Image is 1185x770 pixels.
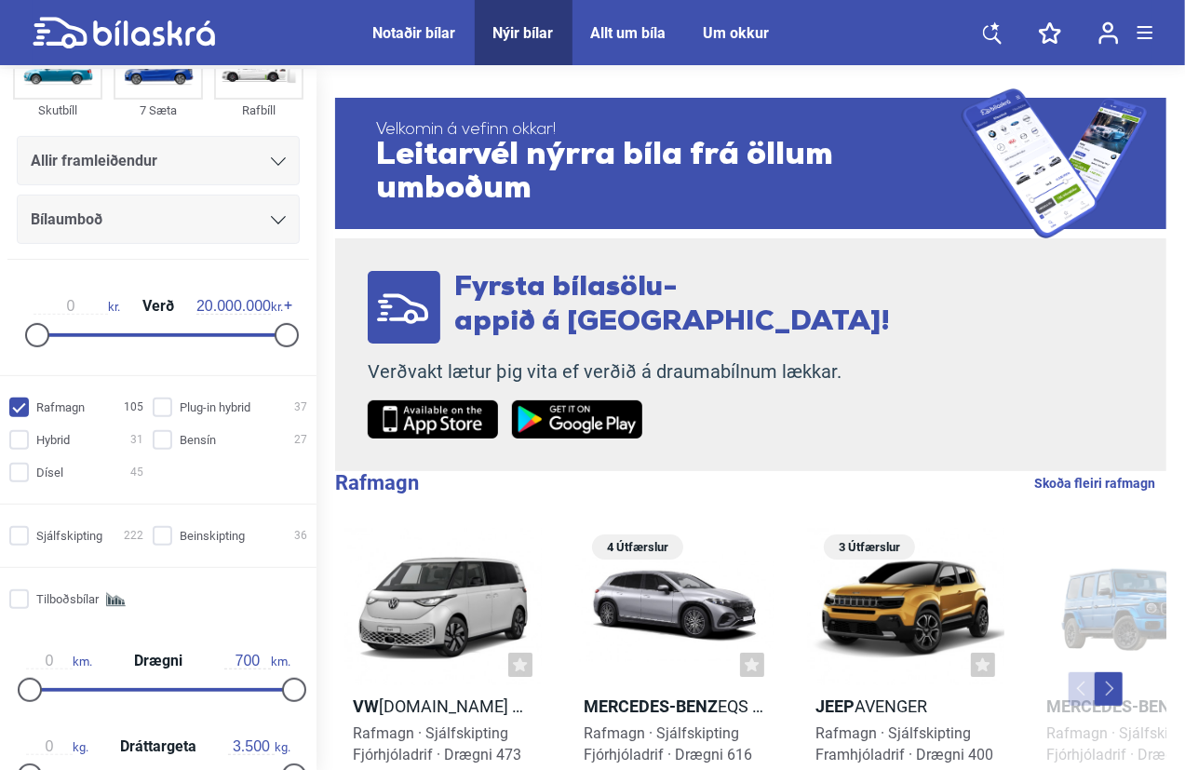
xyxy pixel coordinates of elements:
[36,526,102,546] span: Sjálfskipting
[124,526,143,546] span: 222
[1046,696,1180,716] b: Mercedes-Benz
[36,463,63,482] span: Dísel
[335,471,419,494] b: Rafmagn
[34,298,120,315] span: kr.
[1095,672,1123,706] button: Next
[130,463,143,482] span: 45
[130,430,143,450] span: 31
[353,696,379,716] b: VW
[124,398,143,417] span: 105
[26,738,88,755] span: kg.
[575,696,773,717] h2: EQS SUV 450 4MATIC
[180,430,216,450] span: Bensín
[138,299,179,314] span: Verð
[115,739,201,754] span: Dráttargeta
[294,526,307,546] span: 36
[26,653,92,669] span: km.
[1098,21,1119,45] img: user-login.svg
[214,100,303,121] div: Rafbíll
[1069,672,1097,706] button: Previous
[228,738,290,755] span: kg.
[294,398,307,417] span: 37
[704,24,770,42] a: Um okkur
[833,534,906,560] span: 3 Útfærslur
[294,430,307,450] span: 27
[601,534,674,560] span: 4 Útfærslur
[36,398,85,417] span: Rafmagn
[591,24,667,42] a: Allt um bíla
[454,274,890,337] span: Fyrsta bílasölu- appið á [GEOGRAPHIC_DATA]!
[815,696,855,716] b: Jeep
[31,207,102,233] span: Bílaumboð
[36,589,99,609] span: Tilboðsbílar
[114,100,203,121] div: 7 Sæta
[36,430,70,450] span: Hybrid
[493,24,554,42] a: Nýir bílar
[1034,471,1155,495] a: Skoða fleiri rafmagn
[224,653,290,669] span: km.
[373,24,456,42] a: Notaðir bílar
[344,696,542,717] h2: [DOMAIN_NAME] GTX 4motion
[31,148,157,174] span: Allir framleiðendur
[335,88,1166,238] a: Velkomin á vefinn okkar!Leitarvél nýrra bíla frá öllum umboðum
[129,654,187,669] span: Drægni
[13,100,102,121] div: Skutbíll
[584,696,718,716] b: Mercedes-Benz
[180,398,250,417] span: Plug-in hybrid
[368,360,890,384] p: Verðvakt lætur þig vita ef verðið á draumabílnum lækkar.
[196,298,283,315] span: kr.
[376,140,962,207] span: Leitarvél nýrra bíla frá öllum umboðum
[376,121,962,140] span: Velkomin á vefinn okkar!
[180,526,245,546] span: Beinskipting
[807,696,1004,717] h2: Avenger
